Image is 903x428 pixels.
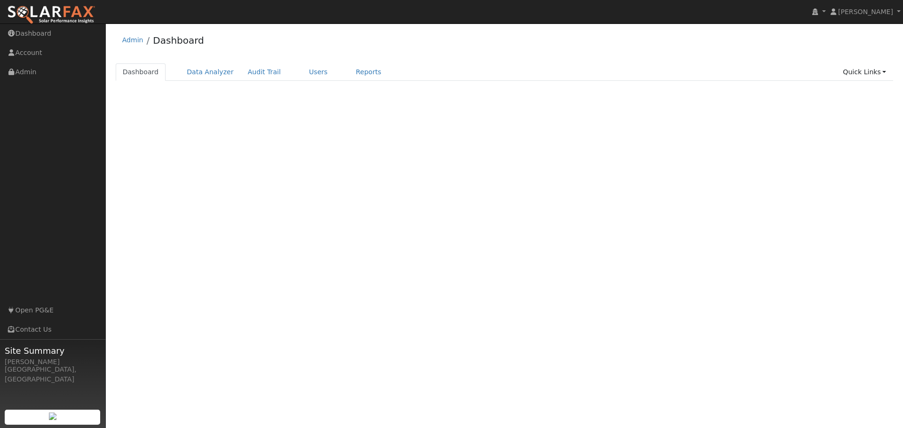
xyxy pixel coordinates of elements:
a: Audit Trail [241,63,288,81]
span: Site Summary [5,344,101,357]
a: Admin [122,36,143,44]
span: [PERSON_NAME] [838,8,893,16]
div: [PERSON_NAME] [5,357,101,367]
a: Users [302,63,335,81]
a: Data Analyzer [180,63,241,81]
div: [GEOGRAPHIC_DATA], [GEOGRAPHIC_DATA] [5,365,101,384]
a: Quick Links [836,63,893,81]
img: SolarFax [7,5,95,25]
img: retrieve [49,412,56,420]
a: Dashboard [153,35,204,46]
a: Dashboard [116,63,166,81]
a: Reports [349,63,388,81]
